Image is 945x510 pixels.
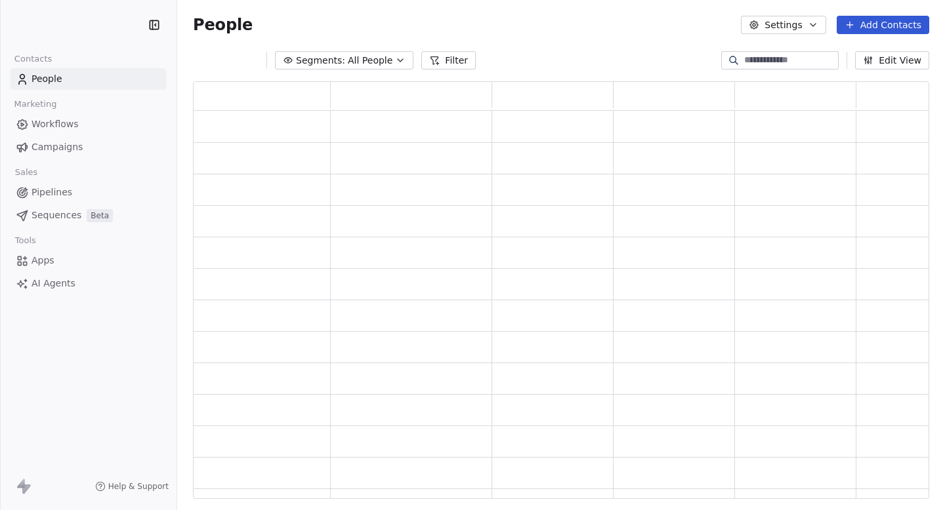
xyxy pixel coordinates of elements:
[193,15,253,35] span: People
[10,136,166,158] a: Campaigns
[9,94,62,114] span: Marketing
[9,163,43,182] span: Sales
[31,117,79,131] span: Workflows
[9,231,41,250] span: Tools
[95,481,169,492] a: Help & Support
[296,54,345,68] span: Segments:
[10,182,166,203] a: Pipelines
[10,250,166,271] a: Apps
[31,277,75,290] span: AI Agents
[837,16,929,34] button: Add Contacts
[9,49,58,69] span: Contacts
[348,54,392,68] span: All People
[31,186,72,199] span: Pipelines
[108,481,169,492] span: Help & Support
[10,205,166,226] a: SequencesBeta
[87,209,113,222] span: Beta
[10,68,166,90] a: People
[741,16,826,34] button: Settings
[31,72,62,86] span: People
[855,51,929,69] button: Edit View
[31,208,81,222] span: Sequences
[10,273,166,294] a: AI Agents
[10,113,166,135] a: Workflows
[421,51,476,69] button: Filter
[31,254,54,267] span: Apps
[31,140,83,154] span: Campaigns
